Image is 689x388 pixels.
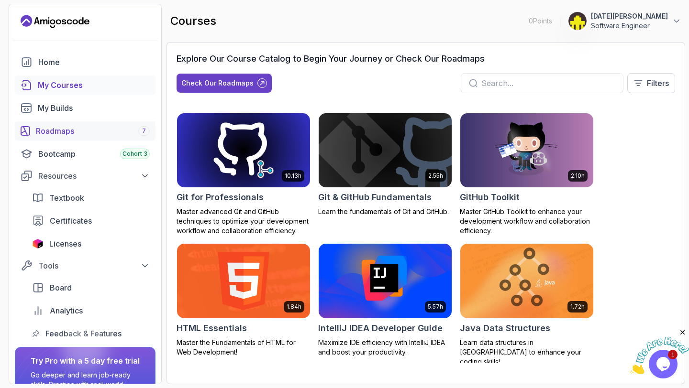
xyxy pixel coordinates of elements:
[570,303,585,311] p: 1.72h
[26,278,156,297] a: board
[26,188,156,207] a: textbook
[49,238,81,249] span: Licenses
[627,73,675,93] button: Filters
[50,305,83,316] span: Analytics
[45,328,122,339] span: Feedback & Features
[591,21,668,31] p: Software Engineer
[481,77,615,89] input: Search...
[630,328,689,374] iframe: chat widget
[38,170,150,182] div: Resources
[318,207,452,216] p: Learn the fundamentals of Git and GitHub.
[38,102,150,114] div: My Builds
[38,79,150,91] div: My Courses
[177,243,311,357] a: HTML Essentials card1.84hHTML EssentialsMaster the Fundamentals of HTML for Web Development!
[318,113,452,217] a: Git & GitHub Fundamentals card2.55hGit & GitHub FundamentalsLearn the fundamentals of Git and Git...
[591,11,668,21] p: [DATE][PERSON_NAME]
[15,144,156,163] a: bootcamp
[568,12,587,30] img: user profile image
[287,303,301,311] p: 1.84h
[177,113,311,236] a: Git for Professionals card10.13hGit for ProfessionalsMaster advanced Git and GitHub techniques to...
[38,260,150,271] div: Tools
[319,244,452,318] img: IntelliJ IDEA Developer Guide card
[122,150,147,158] span: Cohort 3
[460,244,593,318] img: Java Data Structures card
[170,13,216,29] h2: courses
[26,301,156,320] a: analytics
[26,234,156,253] a: licenses
[15,257,156,274] button: Tools
[177,113,310,188] img: Git for Professionals card
[319,113,452,188] img: Git & GitHub Fundamentals card
[647,77,669,89] p: Filters
[177,52,485,65] h3: Explore Our Course Catalog to Begin Your Journey or Check Our Roadmaps
[428,303,443,311] p: 5.57h
[21,14,89,29] a: Landing page
[460,338,594,366] p: Learn data structures in [GEOGRAPHIC_DATA] to enhance your coding skills!
[318,338,452,357] p: Maximize IDE efficiency with IntelliJ IDEA and boost your productivity.
[142,127,146,135] span: 7
[460,113,594,236] a: GitHub Toolkit card2.10hGitHub ToolkitMaster GitHub Toolkit to enhance your development workflow ...
[177,244,310,318] img: HTML Essentials card
[529,16,552,26] p: 0 Points
[50,282,72,293] span: Board
[177,322,247,335] h2: HTML Essentials
[38,56,150,68] div: Home
[177,338,311,357] p: Master the Fundamentals of HTML for Web Development!
[285,172,301,180] p: 10.13h
[460,243,594,366] a: Java Data Structures card1.72hJava Data StructuresLearn data structures in [GEOGRAPHIC_DATA] to e...
[318,322,443,335] h2: IntelliJ IDEA Developer Guide
[26,211,156,230] a: certificates
[26,324,156,343] a: feedback
[181,78,254,88] div: Check Our Roadmaps
[49,192,84,204] span: Textbook
[32,239,44,248] img: jetbrains icon
[568,11,681,31] button: user profile image[DATE][PERSON_NAME]Software Engineer
[15,98,156,118] a: builds
[177,191,264,204] h2: Git for Professionals
[177,74,272,93] button: Check Our Roadmaps
[318,191,432,204] h2: Git & GitHub Fundamentals
[460,322,550,335] h2: Java Data Structures
[318,243,452,357] a: IntelliJ IDEA Developer Guide card5.57hIntelliJ IDEA Developer GuideMaximize IDE efficiency with ...
[460,113,593,188] img: GitHub Toolkit card
[15,121,156,140] a: roadmaps
[15,75,156,95] a: courses
[428,172,443,180] p: 2.55h
[460,191,520,204] h2: GitHub Toolkit
[15,53,156,72] a: home
[571,172,585,180] p: 2.10h
[15,167,156,184] button: Resources
[177,207,311,236] p: Master advanced Git and GitHub techniques to optimize your development workflow and collaboration...
[460,207,594,236] p: Master GitHub Toolkit to enhance your development workflow and collaboration efficiency.
[38,148,150,160] div: Bootcamp
[36,125,150,137] div: Roadmaps
[50,215,92,226] span: Certificates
